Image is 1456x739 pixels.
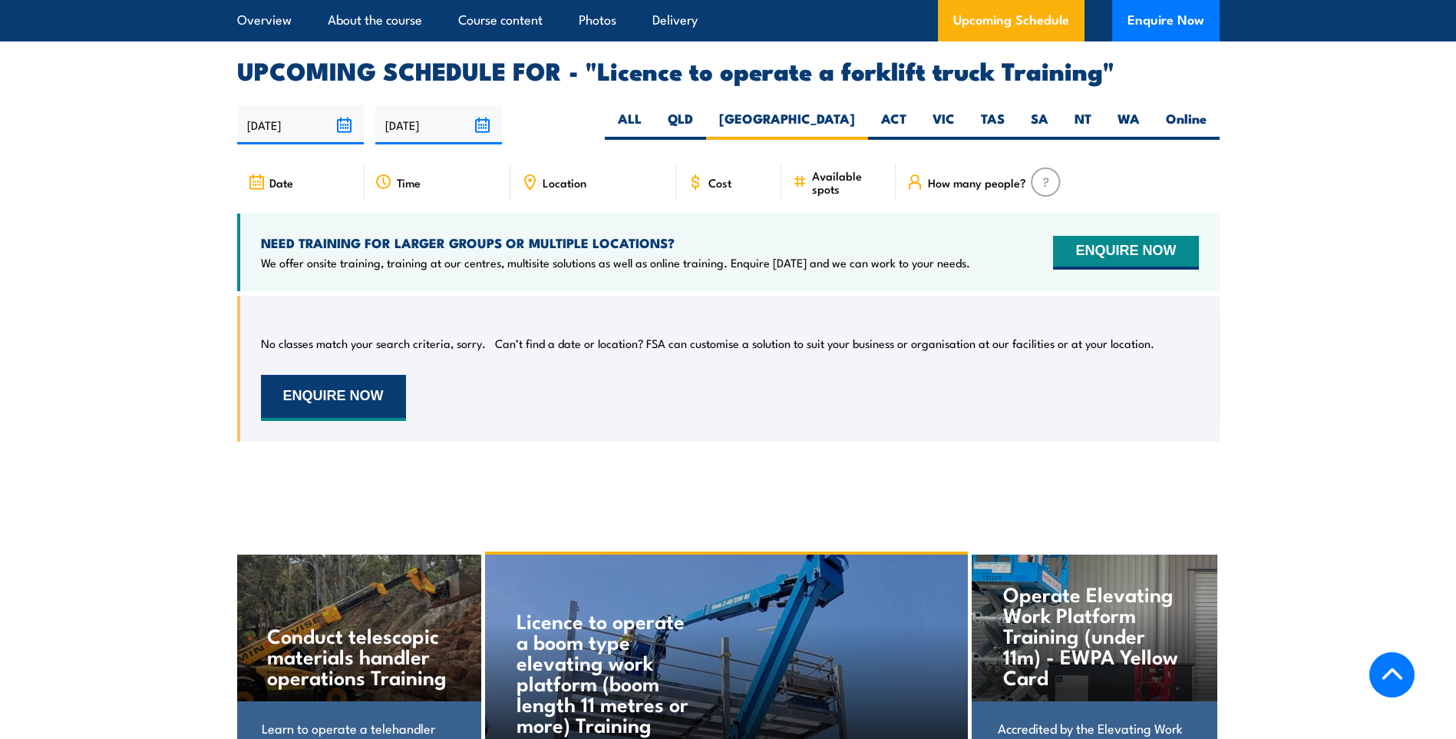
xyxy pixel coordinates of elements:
span: Time [397,176,421,189]
h2: UPCOMING SCHEDULE FOR - "Licence to operate a forklift truck Training" [237,59,1220,81]
label: [GEOGRAPHIC_DATA] [706,110,868,140]
label: TAS [968,110,1018,140]
label: WA [1104,110,1153,140]
p: Can’t find a date or location? FSA can customise a solution to suit your business or organisation... [495,336,1154,351]
span: Cost [708,176,731,189]
label: ACT [868,110,919,140]
label: VIC [919,110,968,140]
h4: Licence to operate a boom type elevating work platform (boom length 11 metres or more) Training [517,610,697,734]
span: How many people? [928,176,1026,189]
p: We offer onsite training, training at our centres, multisite solutions as well as online training... [261,255,970,270]
label: QLD [655,110,706,140]
button: ENQUIRE NOW [1053,236,1198,270]
h4: NEED TRAINING FOR LARGER GROUPS OR MULTIPLE LOCATIONS? [261,234,970,251]
label: NT [1061,110,1104,140]
h4: Conduct telescopic materials handler operations Training [267,625,449,687]
label: ALL [605,110,655,140]
label: Online [1153,110,1220,140]
input: To date [375,105,502,144]
span: Date [269,176,293,189]
span: Location [543,176,586,189]
label: SA [1018,110,1061,140]
h4: Operate Elevating Work Platform Training (under 11m) - EWPA Yellow Card [1003,583,1185,687]
input: From date [237,105,364,144]
button: ENQUIRE NOW [261,375,406,421]
span: Available spots [812,169,885,195]
p: No classes match your search criteria, sorry. [261,336,486,351]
